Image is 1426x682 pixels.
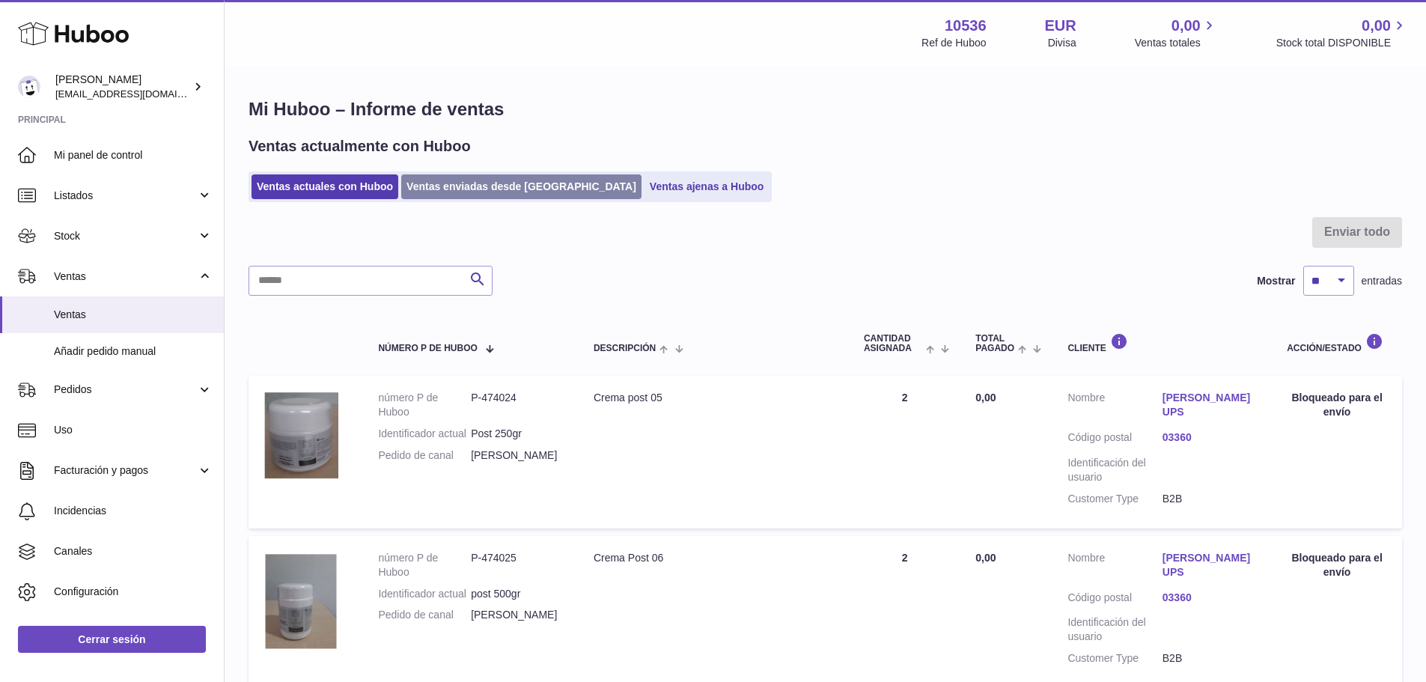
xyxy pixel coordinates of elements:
span: Ventas [54,308,213,322]
dt: Identificación del usuario [1067,615,1162,644]
span: Total pagado [975,334,1014,353]
img: internalAdmin-10536@internal.huboo.com [18,76,40,98]
span: Ventas [54,270,197,284]
span: Canales [54,544,213,558]
span: Cantidad ASIGNADA [864,334,922,353]
div: Bloqueado para el envío [1287,551,1387,579]
dt: Nombre [1067,391,1162,423]
a: 03360 [1163,430,1257,445]
a: [PERSON_NAME] UPS [1163,551,1257,579]
dt: Identificación del usuario [1067,456,1162,484]
span: número P de Huboo [378,344,477,353]
div: Cliente [1067,333,1257,353]
div: Acción/Estado [1287,333,1387,353]
span: 0,00 [1171,16,1201,36]
a: 0,00 Stock total DISPONIBLE [1276,16,1408,50]
dt: Identificador actual [378,587,471,601]
dd: B2B [1163,651,1257,666]
dt: Customer Type [1067,651,1162,666]
h1: Mi Huboo – Informe de ventas [249,97,1402,121]
dt: Código postal [1067,430,1162,448]
span: Configuración [54,585,213,599]
dt: número P de Huboo [378,551,471,579]
dd: B2B [1163,492,1257,506]
dd: [PERSON_NAME] [471,448,564,463]
span: Incidencias [54,504,213,518]
span: Stock [54,229,197,243]
span: Pedidos [54,383,197,397]
span: entradas [1362,274,1402,288]
dt: Pedido de canal [378,608,471,622]
span: [EMAIL_ADDRESS][DOMAIN_NAME] [55,88,220,100]
dd: P-474024 [471,391,564,419]
a: 03360 [1163,591,1257,605]
label: Mostrar [1257,274,1295,288]
a: [PERSON_NAME] UPS [1163,391,1257,419]
strong: 10536 [945,16,987,36]
div: [PERSON_NAME] [55,73,190,101]
dt: Nombre [1067,551,1162,583]
div: Crema post 05 [594,391,834,405]
div: Divisa [1048,36,1076,50]
dd: post 500gr [471,587,564,601]
a: 0,00 Ventas totales [1135,16,1218,50]
div: Bloqueado para el envío [1287,391,1387,419]
span: Descripción [594,344,656,353]
dt: número P de Huboo [378,391,471,419]
span: Listados [54,189,197,203]
dd: [PERSON_NAME] [471,608,564,622]
a: Ventas actuales con Huboo [252,174,398,199]
span: Mi panel de control [54,148,213,162]
img: 1658821258.png [263,551,338,651]
span: Uso [54,423,213,437]
div: Crema Post 06 [594,551,834,565]
a: Ventas enviadas desde [GEOGRAPHIC_DATA] [401,174,642,199]
td: 2 [849,376,960,528]
h2: Ventas actualmente con Huboo [249,136,471,156]
dd: P-474025 [471,551,564,579]
span: Facturación y pagos [54,463,197,478]
strong: EUR [1045,16,1076,36]
span: 0,00 [975,392,996,404]
span: Stock total DISPONIBLE [1276,36,1408,50]
span: 0,00 [975,552,996,564]
dt: Customer Type [1067,492,1162,506]
a: Ventas ajenas a Huboo [645,174,770,199]
div: Ref de Huboo [921,36,986,50]
a: Cerrar sesión [18,626,206,653]
dd: Post 250gr [471,427,564,441]
span: Añadir pedido manual [54,344,213,359]
img: 1658821079.png [263,391,338,478]
dt: Código postal [1067,591,1162,609]
dt: Pedido de canal [378,448,471,463]
span: Ventas totales [1135,36,1218,50]
span: 0,00 [1362,16,1391,36]
dt: Identificador actual [378,427,471,441]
